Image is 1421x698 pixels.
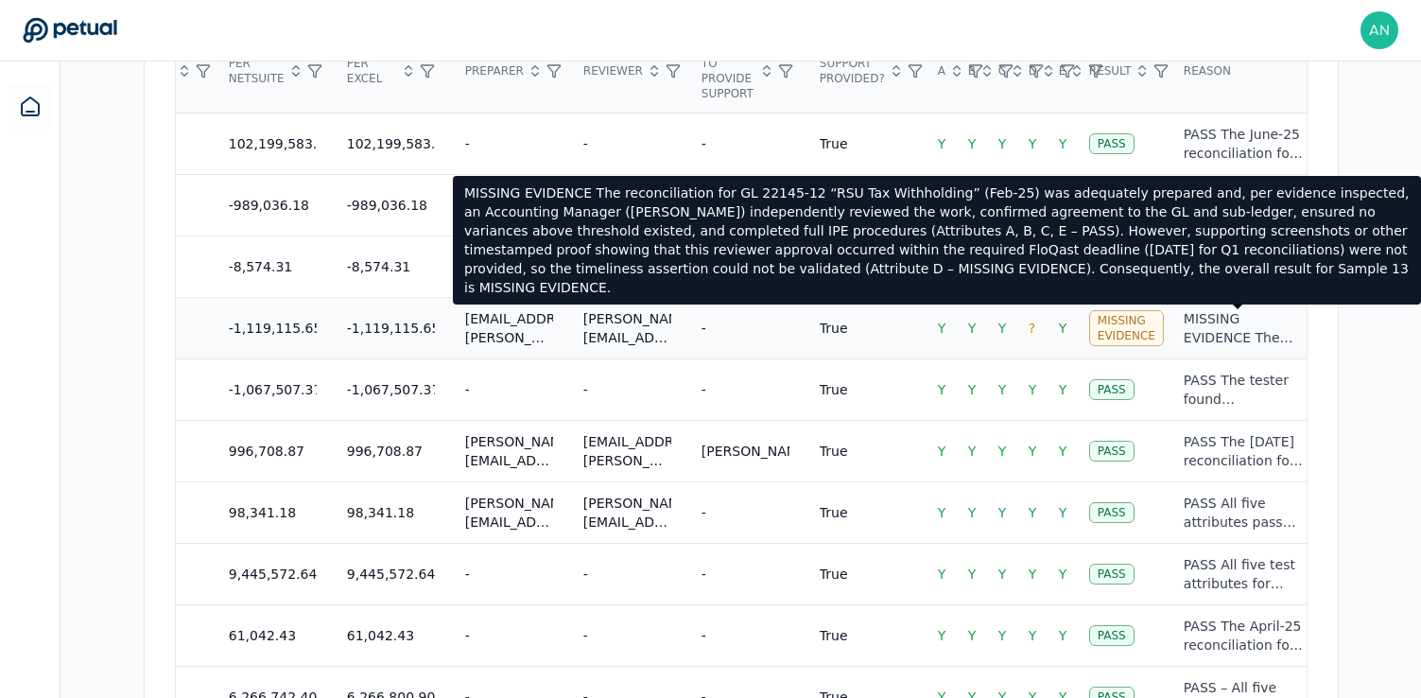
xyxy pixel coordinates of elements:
[1059,444,1067,459] span: Y
[1089,379,1135,400] div: Pass
[465,565,470,584] div: -
[347,442,423,461] div: 996,708.87
[998,136,1007,151] span: Y
[1089,441,1135,462] div: Pass
[1184,494,1304,532] div: PASS All five attributes passed: evidence confirmed an independent Accounting Manager ([PERSON_NA...
[998,382,1007,397] span: Y
[1089,133,1135,154] div: Pass
[938,505,946,520] span: Y
[1184,617,1304,654] div: PASS The April-25 reconciliation for GL 13110-24 Computer Equipment (€61,042.43) satisfied every ...
[1059,505,1067,520] span: Y
[347,503,414,522] div: 98,341.18
[583,494,671,532] div: [PERSON_NAME][EMAIL_ADDRESS][PERSON_NAME][DOMAIN_NAME]
[1029,382,1037,397] span: Y
[229,196,309,215] div: -989,036.18
[583,565,588,584] div: -
[347,196,427,215] div: -989,036.18
[968,567,977,582] span: Y
[347,626,414,645] div: 61,042.43
[702,442,789,461] div: [PERSON_NAME]
[820,442,848,461] div: True
[583,432,671,470] div: [EMAIL_ADDRESS][PERSON_NAME][DOMAIN_NAME]
[583,134,588,153] div: -
[465,380,470,399] div: -
[583,309,671,347] div: [PERSON_NAME][EMAIL_ADDRESS][PERSON_NAME][DOMAIN_NAME]
[1029,628,1037,643] span: Y
[465,309,553,347] div: [EMAIL_ADDRESS][PERSON_NAME][DOMAIN_NAME]
[583,63,671,79] div: Reviewer
[702,41,789,101] div: Contact to Provide Support
[229,380,317,399] div: -1,067,507.37
[1059,382,1067,397] span: Y
[1059,136,1067,151] span: Y
[1089,310,1164,346] div: Missing Evidence
[1089,502,1135,523] div: Pass
[938,136,946,151] span: Y
[1029,444,1037,459] span: Y
[1360,11,1398,49] img: andrew.meyers@reddit.com
[229,626,296,645] div: 61,042.43
[347,380,435,399] div: -1,067,507.37
[229,56,317,86] div: Per NetSuite
[820,319,848,338] div: True
[465,626,470,645] div: -
[820,56,908,86] div: Support Provided?
[702,565,706,584] div: -
[1089,63,1153,79] div: Result
[998,628,1007,643] span: Y
[1184,555,1304,593] div: PASS All five test attributes for Sample 4 (Jan-25 reconciliation of account 13111-1 “Laptops,” b...
[1059,567,1067,582] span: Y
[1029,136,1037,151] span: Y
[1029,505,1037,520] span: Y
[998,321,1007,336] span: Y
[1059,628,1067,643] span: Y
[229,565,317,584] div: 9,445,572.64
[968,628,977,643] span: Y
[998,444,1007,459] span: Y
[229,319,317,338] div: -1,119,115.65
[702,134,706,153] div: -
[229,503,296,522] div: 98,341.18
[465,134,470,153] div: -
[702,626,706,645] div: -
[347,565,435,584] div: 9,445,572.64
[464,183,1410,297] p: MISSING EVIDENCE The reconciliation for GL 22145-12 “RSU Tax Withholding” (Feb-25) was adequately...
[1184,432,1304,470] div: PASS The [DATE] reconciliation for GL 10185-22 (Citibank – IN Operating) met every control requir...
[820,626,848,645] div: True
[938,382,946,397] span: Y
[23,17,117,44] a: Go to Dashboard
[938,321,946,336] span: Y
[820,380,848,399] div: True
[347,257,410,276] div: -8,574.31
[583,626,588,645] div: -
[1089,564,1135,585] div: Pass
[347,319,435,338] div: -1,119,115.65
[820,565,848,584] div: True
[968,321,977,336] span: Y
[820,134,848,153] div: True
[465,63,553,79] div: Preparer
[998,505,1007,520] span: Y
[229,134,317,153] div: 102,199,583.71
[702,319,706,338] div: -
[465,432,553,470] div: [PERSON_NAME][EMAIL_ADDRESS][PERSON_NAME][DOMAIN_NAME]
[1184,371,1304,409] div: PASS The tester found appropriate, sufficient evidence for all five attributes: an Accounting Man...
[938,567,946,582] span: Y
[583,380,588,399] div: -
[1029,567,1037,582] span: Y
[820,503,848,522] div: True
[1184,125,1304,163] div: PASS The June-25 reconciliation for sample #10 (GL 10510 “Investment Cash Equivalents – JPM”) sat...
[229,442,304,461] div: 996,708.87
[938,628,946,643] span: Y
[1029,321,1035,336] span: ?
[1184,63,1304,79] div: Reason
[111,63,199,79] div: Currency
[998,567,1007,582] span: Y
[465,494,553,532] div: [PERSON_NAME][EMAIL_ADDRESS][DOMAIN_NAME]
[347,134,435,153] div: 102,199,583.70
[968,505,977,520] span: Y
[968,136,977,151] span: Y
[347,56,435,86] div: Per Excel
[702,503,706,522] div: -
[1059,321,1067,336] span: Y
